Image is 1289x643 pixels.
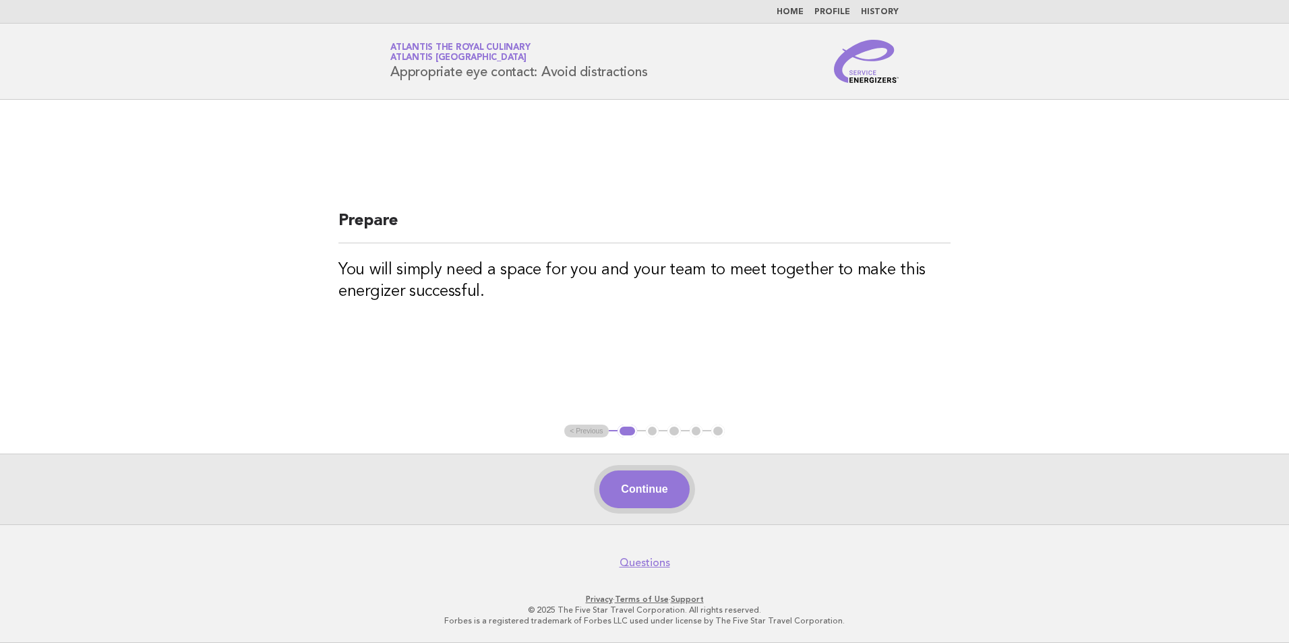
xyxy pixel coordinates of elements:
[834,40,899,83] img: Service Energizers
[390,43,530,62] a: Atlantis the Royal CulinaryAtlantis [GEOGRAPHIC_DATA]
[232,615,1057,626] p: Forbes is a registered trademark of Forbes LLC used under license by The Five Star Travel Corpora...
[814,8,850,16] a: Profile
[620,556,670,570] a: Questions
[671,594,704,604] a: Support
[599,470,689,508] button: Continue
[777,8,804,16] a: Home
[586,594,613,604] a: Privacy
[338,259,951,303] h3: You will simply need a space for you and your team to meet together to make this energizer succes...
[390,44,647,79] h1: Appropriate eye contact: Avoid distractions
[232,594,1057,605] p: · ·
[338,210,951,243] h2: Prepare
[615,594,669,604] a: Terms of Use
[618,425,637,438] button: 1
[390,54,527,63] span: Atlantis [GEOGRAPHIC_DATA]
[861,8,899,16] a: History
[232,605,1057,615] p: © 2025 The Five Star Travel Corporation. All rights reserved.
